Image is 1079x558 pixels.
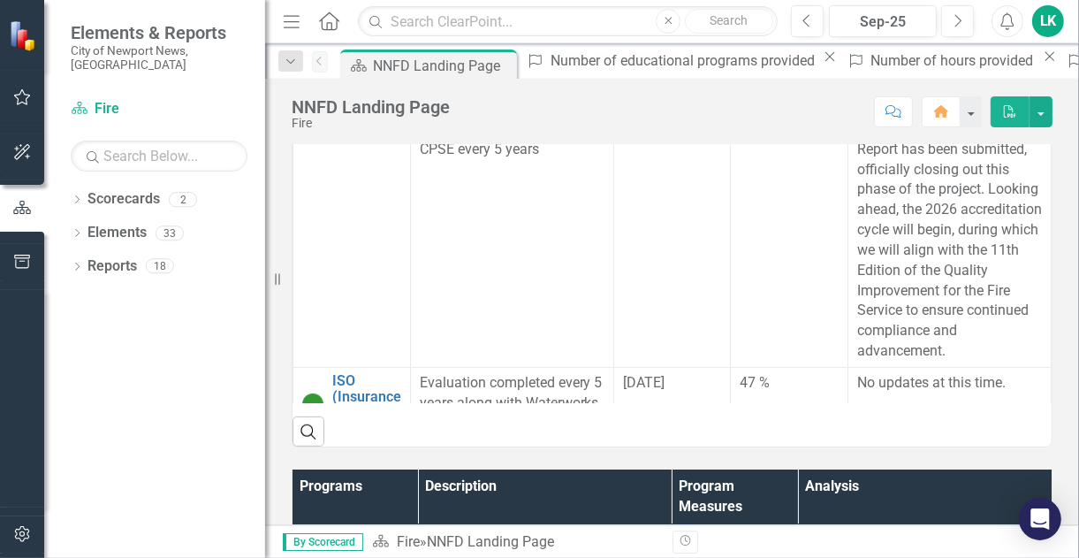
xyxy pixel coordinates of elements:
[420,373,604,414] p: Evaluation completed every 5 years along with Waterworks
[847,367,1051,440] td: Double-Click to Edit
[710,13,748,27] span: Search
[835,11,931,33] div: Sep-25
[551,50,819,72] div: Number of educational programs provided
[1019,498,1061,540] div: Open Intercom Messenger
[410,113,613,367] td: Double-Click to Edit
[397,533,420,550] a: Fire
[613,367,731,440] td: Double-Click to Edit
[71,141,247,172] input: Search Below...
[829,5,937,37] button: Sep-25
[9,19,40,50] img: ClearPoint Strategy
[146,259,174,274] div: 18
[613,113,731,367] td: Double-Click to Edit
[292,117,450,130] div: Fire
[685,9,773,34] button: Search
[374,55,513,77] div: NNFD Landing Page
[332,373,401,435] a: ISO (Insurance Service Office)
[427,533,554,550] div: NNFD Landing Page
[71,43,247,73] small: City of Newport News, [GEOGRAPHIC_DATA]
[847,113,1051,367] td: Double-Click to Edit
[71,99,247,119] a: Fire
[372,532,659,553] div: »
[358,6,778,37] input: Search ClearPoint...
[87,189,160,210] a: Scorecards
[293,367,411,440] td: Double-Click to Edit Right Click for Context Menu
[731,367,848,440] td: Double-Click to Edit
[292,97,450,117] div: NNFD Landing Page
[169,192,197,207] div: 2
[283,533,363,551] span: By Scorecard
[293,113,411,367] td: Double-Click to Edit Right Click for Context Menu
[740,373,839,394] div: 47 %
[521,50,819,72] a: Number of educational programs provided
[1032,5,1064,37] button: LK
[302,394,323,415] img: On Target
[410,367,613,440] td: Double-Click to Edit
[623,374,665,391] span: [DATE]
[857,119,1042,362] p: The Annual Compliance Report has been submitted, officially closing out this phase of the project...
[87,223,147,243] a: Elements
[87,256,137,277] a: Reports
[857,373,1042,394] p: No updates at this time.
[71,22,247,43] span: Elements & Reports
[870,50,1038,72] div: Number of hours provided
[841,50,1038,72] a: Number of hours provided
[156,225,184,241] div: 33
[731,113,848,367] td: Double-Click to Edit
